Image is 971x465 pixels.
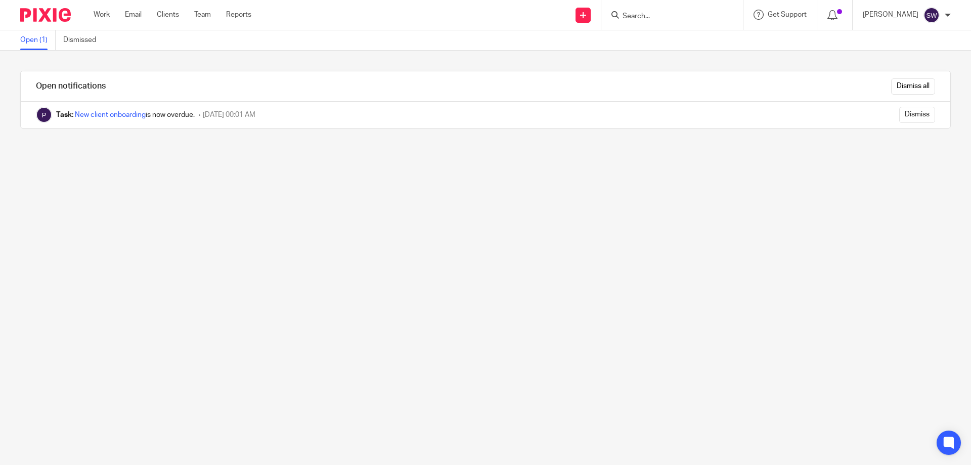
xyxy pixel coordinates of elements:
[194,10,211,20] a: Team
[923,7,940,23] img: svg%3E
[226,10,251,20] a: Reports
[36,81,106,92] h1: Open notifications
[125,10,142,20] a: Email
[75,111,146,118] a: New client onboarding
[63,30,104,50] a: Dismissed
[203,111,255,118] span: [DATE] 00:01 AM
[36,107,52,123] img: Pixie
[56,111,73,118] b: Task:
[56,110,195,120] div: is now overdue.
[157,10,179,20] a: Clients
[863,10,918,20] p: [PERSON_NAME]
[768,11,807,18] span: Get Support
[20,30,56,50] a: Open (1)
[622,12,713,21] input: Search
[891,78,935,95] input: Dismiss all
[899,107,935,123] input: Dismiss
[94,10,110,20] a: Work
[20,8,71,22] img: Pixie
